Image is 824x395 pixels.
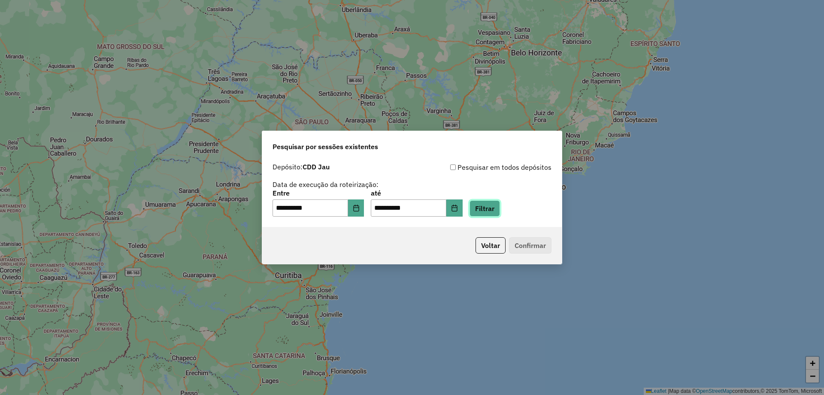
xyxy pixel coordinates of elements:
button: Filtrar [470,200,500,217]
div: Pesquisar em todos depósitos [412,162,551,172]
label: até [371,188,462,198]
label: Depósito: [273,162,330,172]
button: Voltar [476,237,506,254]
strong: CDD Jau [303,162,330,171]
button: Choose Date [348,199,364,217]
span: Pesquisar por sessões existentes [273,141,378,152]
label: Data de execução da roteirização: [273,179,379,190]
label: Entre [273,188,364,198]
button: Choose Date [446,199,463,217]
